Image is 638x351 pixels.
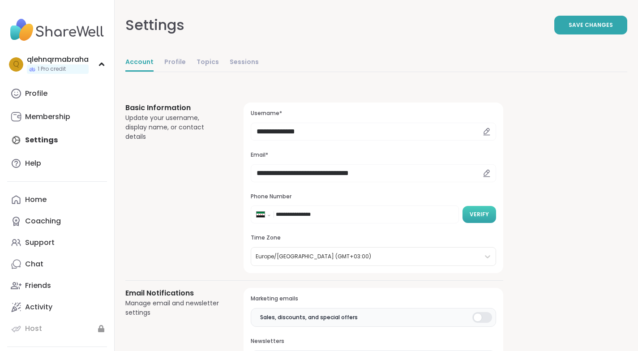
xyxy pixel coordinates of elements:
button: Verify [462,206,496,223]
h3: Email* [251,151,496,159]
a: Host [7,318,107,339]
h3: Time Zone [251,234,496,242]
div: Chat [25,259,43,269]
div: Friends [25,281,51,291]
a: Topics [197,54,219,72]
a: Friends [7,275,107,296]
h3: Marketing emails [251,295,496,303]
a: Membership [7,106,107,128]
div: Membership [25,112,70,122]
a: Profile [164,54,186,72]
a: Home [7,189,107,210]
a: Help [7,153,107,174]
a: Activity [7,296,107,318]
div: Profile [25,89,47,98]
h3: Email Notifications [125,288,222,299]
div: Manage email and newsletter settings [125,299,222,317]
div: qlehnqrmabraha [27,55,89,64]
a: Profile [7,83,107,104]
div: Coaching [25,216,61,226]
a: Coaching [7,210,107,232]
div: Host [25,324,42,334]
h3: Phone Number [251,193,496,201]
button: Save Changes [554,16,627,34]
img: ShareWell Nav Logo [7,14,107,46]
span: Sales, discounts, and special offers [260,313,358,321]
a: Support [7,232,107,253]
h3: Basic Information [125,103,222,113]
div: Support [25,238,55,248]
span: Save Changes [569,21,613,29]
span: 1 Pro credit [38,65,66,73]
h3: Newsletters [251,338,496,345]
a: Chat [7,253,107,275]
span: Verify [470,210,489,218]
a: Sessions [230,54,259,72]
h3: Username* [251,110,496,117]
div: Activity [25,302,52,312]
a: Account [125,54,154,72]
div: Home [25,195,47,205]
div: Settings [125,14,184,36]
div: Help [25,158,41,168]
span: q [13,59,19,70]
div: Update your username, display name, or contact details [125,113,222,141]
